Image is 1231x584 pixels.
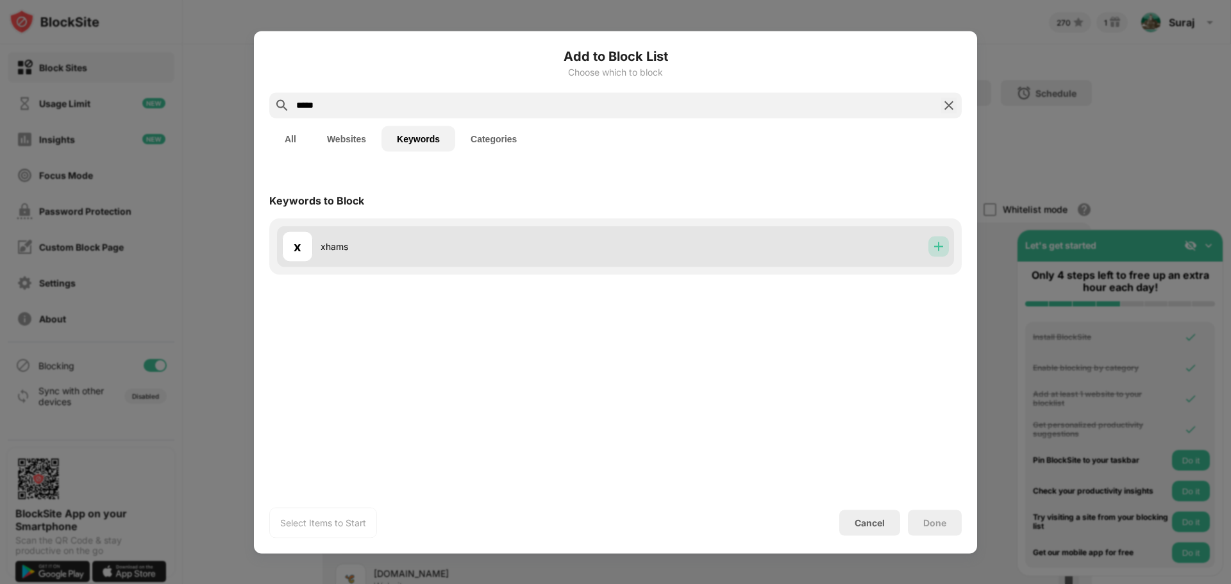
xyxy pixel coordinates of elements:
[381,126,455,151] button: Keywords
[455,126,532,151] button: Categories
[923,517,946,528] div: Done
[941,97,957,113] img: search-close
[269,67,962,77] div: Choose which to block
[294,237,301,256] div: x
[274,97,290,113] img: search.svg
[269,46,962,65] h6: Add to Block List
[269,194,364,206] div: Keywords to Block
[280,516,366,529] div: Select Items to Start
[269,126,312,151] button: All
[855,517,885,528] div: Cancel
[312,126,381,151] button: Websites
[321,240,615,253] div: xhams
